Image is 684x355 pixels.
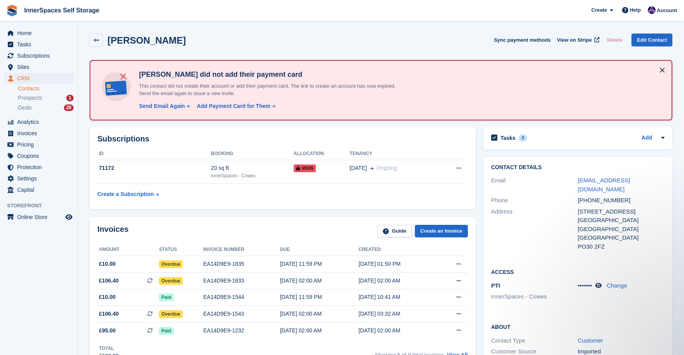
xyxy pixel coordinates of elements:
div: Email [491,176,578,194]
a: menu [4,162,74,173]
div: [GEOGRAPHIC_DATA] [578,225,665,234]
li: InnerSpaces - Cowes [491,292,578,301]
a: menu [4,28,74,39]
span: Sites [17,62,64,72]
h2: Access [491,268,665,276]
button: Sync payment methods [494,34,551,46]
div: [DATE] 11:59 PM [280,260,359,268]
span: Pricing [17,139,64,150]
div: EA14D9E9-1543 [203,310,280,318]
div: [DATE] 02:00 AM [280,277,359,285]
div: EA14D9E9-1833 [203,277,280,285]
h2: [PERSON_NAME] [108,35,186,46]
h2: Tasks [501,134,516,141]
h2: Contact Details [491,164,665,171]
img: stora-icon-8386f47178a22dfd0bd8f6a31ec36ba5ce8667c1dd55bd0f319d3a0aa187defe.svg [6,5,18,16]
span: Capital [17,184,64,195]
a: Change [606,282,627,289]
div: EA14D9E9-1232 [203,327,280,335]
span: Deals [18,104,32,111]
span: Protection [17,162,64,173]
span: Help [630,6,641,14]
div: Contact Type [491,336,578,345]
div: InnerSpaces - Cowes [211,172,294,179]
h2: Subscriptions [97,134,468,143]
img: no-card-linked-e7822e413c904bf8b177c4d89f31251c4716f9871600ec3ca5bfc59e148c83f4.svg [100,70,133,103]
a: Add Payment Card for Them [194,102,276,110]
span: Paid [159,293,173,301]
th: Allocation [294,148,350,160]
span: Paid [159,327,173,335]
div: [DATE] 02:00 AM [280,327,359,335]
a: menu [4,128,74,139]
a: menu [4,139,74,150]
div: [GEOGRAPHIC_DATA] [578,233,665,242]
a: menu [4,212,74,223]
a: menu [4,173,74,184]
span: Invoices [17,128,64,139]
th: Booking [211,148,294,160]
span: Coupons [17,150,64,161]
div: Send Email Again [139,102,185,110]
th: Created [359,244,437,256]
div: 20 sq ft [211,164,294,172]
div: Add Payment Card for Them [197,102,270,110]
div: 0 [518,134,527,141]
th: Tenancy [350,148,438,160]
a: menu [4,117,74,127]
span: Online Store [17,212,64,223]
div: [DATE] 11:59 PM [280,293,359,301]
div: [GEOGRAPHIC_DATA] [578,216,665,225]
span: CRM [17,73,64,84]
div: 28 [64,104,74,111]
div: [DATE] 10:41 AM [359,293,437,301]
a: Add [642,134,652,143]
div: [DATE] 02:00 AM [359,277,437,285]
a: Prospects 1 [18,94,74,102]
span: Home [17,28,64,39]
th: Amount [97,244,159,256]
a: Create an Invoice [415,225,468,238]
a: Guide [377,225,412,238]
div: Create a Subscription [97,190,154,198]
span: Storefront [7,202,78,210]
span: Prospects [18,94,42,102]
span: £106.40 [99,310,119,318]
a: Preview store [64,212,74,222]
div: PO30 2FZ [578,242,665,251]
span: Ongoing [377,165,397,171]
span: Subscriptions [17,50,64,61]
span: PTI [491,282,500,289]
div: Address [491,207,578,251]
th: Invoice number [203,244,280,256]
div: [DATE] 02:00 AM [280,310,359,318]
div: 71172 [97,164,211,172]
span: Overdue [159,277,183,285]
span: M305 [294,164,316,172]
th: Due [280,244,359,256]
div: [DATE] 02:00 AM [359,327,437,335]
a: Edit Contact [631,34,672,46]
span: Tasks [17,39,64,50]
span: Overdue [159,310,183,318]
span: ••••••• [578,282,592,289]
a: Create a Subscription [97,187,159,201]
span: View on Stripe [557,36,592,44]
a: menu [4,39,74,50]
span: [DATE] [350,164,367,172]
span: Settings [17,173,64,184]
a: View on Stripe [554,34,601,46]
th: ID [97,148,211,160]
div: [DATE] 03:32 AM [359,310,437,318]
div: 1 [66,95,74,101]
button: Delete [604,34,625,46]
p: This contact did not create their account or add their payment card. The link to create an accoun... [136,82,409,97]
h2: About [491,323,665,330]
span: Overdue [159,260,183,268]
th: Status [159,244,203,256]
a: Deals 28 [18,104,74,112]
a: menu [4,50,74,61]
div: EA14D9E9-1835 [203,260,280,268]
a: Contacts [18,85,74,92]
img: Dominic Hampson [648,6,656,14]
